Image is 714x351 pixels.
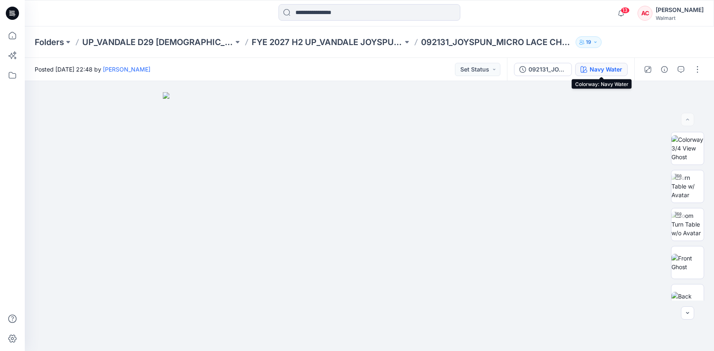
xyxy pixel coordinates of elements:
[103,66,150,73] a: [PERSON_NAME]
[671,173,704,199] img: Turn Table w/ Avatar
[671,211,704,237] img: Zoom Turn Table w/o Avatar
[671,135,704,161] img: Colorway 3/4 View Ghost
[621,7,630,14] span: 13
[656,15,704,21] div: Walmart
[656,5,704,15] div: [PERSON_NAME]
[638,6,652,21] div: AC
[82,36,233,48] a: UP_VANDALE D29 [DEMOGRAPHIC_DATA] Intimates - Joyspun
[575,63,628,76] button: Navy Water
[586,38,591,47] p: 19
[528,65,566,74] div: 092131_JOYSPUN_MICRO LACE CHEEKY
[421,36,572,48] p: 092131_JOYSPUN_MICRO LACE CHEEKY
[671,292,704,309] img: Back Ghost
[671,254,704,271] img: Front Ghost
[590,65,622,74] div: Navy Water
[35,36,64,48] a: Folders
[252,36,403,48] a: FYE 2027 H2 UP_VANDALE JOYSPUN PANTIES
[35,65,150,74] span: Posted [DATE] 22:48 by
[576,36,602,48] button: 19
[514,63,572,76] button: 092131_JOYSPUN_MICRO LACE CHEEKY
[658,63,671,76] button: Details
